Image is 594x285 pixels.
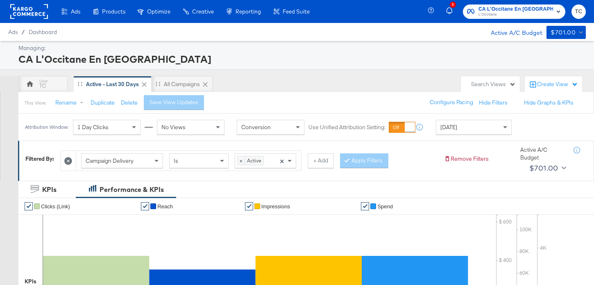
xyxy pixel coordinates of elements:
[102,8,125,15] span: Products
[71,8,80,15] span: Ads
[25,155,54,163] div: Filtered By:
[479,99,508,107] button: Hide Filters
[8,29,18,35] span: Ads
[463,5,565,19] button: CA L'Occitane En [GEOGRAPHIC_DATA]L'Occitane
[279,154,286,168] span: Clear all
[245,156,263,164] span: Active
[445,4,459,20] button: 5
[537,80,578,89] div: Create View
[520,146,565,161] div: Active A/C Budget
[147,8,170,15] span: Optimize
[361,202,369,210] a: ✔
[100,185,164,194] div: Performance & KPIs
[156,82,160,86] div: Drag to reorder tab
[424,95,479,110] button: Configure Pacing
[308,123,385,131] label: Use Unified Attribution Setting:
[161,123,186,131] span: No Views
[164,80,200,88] div: All Campaigns
[450,2,456,8] div: 5
[18,44,584,52] div: Managing:
[18,29,29,35] span: /
[245,202,253,210] a: ✔
[236,8,261,15] span: Reporting
[529,162,558,174] div: $701.00
[546,26,586,39] button: $701.00
[444,155,489,163] button: Remove Filters
[157,203,173,210] span: Reach
[482,26,542,38] div: Active A/C Budget
[18,52,584,66] div: CA L'Occitane En [GEOGRAPHIC_DATA]
[478,5,553,14] span: CA L'Occitane En [GEOGRAPHIC_DATA]
[575,7,583,16] span: TC
[571,5,586,19] button: TC
[42,185,57,194] div: KPIs
[308,153,334,168] button: + Add
[78,82,82,86] div: Drag to reorder tab
[261,203,290,210] span: Impressions
[524,99,574,107] button: Hide Graphs & KPIs
[41,203,70,210] span: Clicks (Link)
[141,202,149,210] a: ✔
[29,29,57,35] a: Dashboard
[241,123,271,131] span: Conversion
[471,80,516,88] div: Search Views
[39,82,46,90] div: TC
[25,124,69,130] div: Attribution Window:
[238,156,245,164] span: ×
[478,11,553,18] span: L'Occitane
[440,123,457,131] span: [DATE]
[86,157,134,164] span: Campaign Delivery
[77,123,109,131] span: 1 Day Clicks
[25,100,46,106] div: This View:
[377,203,393,210] span: Spend
[86,80,139,88] div: Active - Last 30 Days
[91,99,115,107] button: Duplicate
[280,157,284,164] span: ×
[551,27,576,38] div: $701.00
[50,96,92,110] button: Rename
[174,157,178,164] span: Is
[192,8,214,15] span: Creative
[121,99,138,107] button: Delete
[283,8,310,15] span: Feed Suite
[526,162,568,175] button: $701.00
[25,202,33,210] a: ✔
